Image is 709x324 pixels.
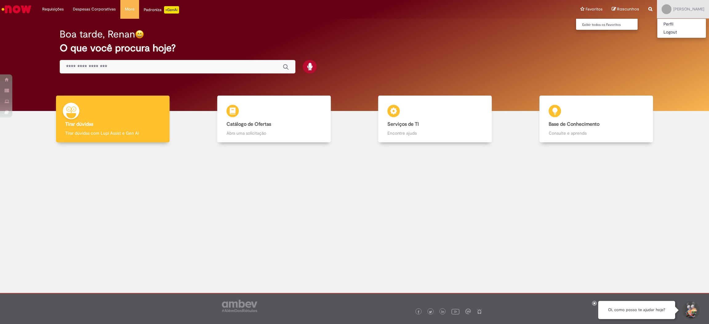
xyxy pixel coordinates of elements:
[673,6,704,12] span: [PERSON_NAME]
[387,121,419,127] b: Serviços de TI
[65,121,93,127] b: Tirar dúvidas
[42,6,64,12] span: Requisições
[465,309,471,314] img: logo_footer_workplace.png
[135,30,144,39] img: happy-face.png
[441,310,444,314] img: logo_footer_linkedin.png
[226,121,271,127] b: Catálogo de Ofertas
[1,3,32,15] img: ServiceNow
[354,96,516,143] a: Serviços de TI Encontre ajuda
[60,43,649,53] h2: O que você procura hoje?
[612,6,639,12] a: Rascunhos
[549,130,644,136] p: Consulte e aprenda
[617,6,639,12] span: Rascunhos
[516,96,677,143] a: Base de Conhecimento Consulte e aprenda
[586,6,603,12] span: Favoritos
[222,300,257,312] img: logo_footer_ambev_rotulo_gray.png
[429,310,432,314] img: logo_footer_twitter.png
[73,6,116,12] span: Despesas Corporativas
[60,29,135,40] h2: Boa tarde, Renan
[681,301,700,319] button: Iniciar Conversa de Suporte
[657,28,706,36] a: Logout
[65,130,160,136] p: Tirar dúvidas com Lupi Assist e Gen Ai
[226,130,322,136] p: Abra uma solicitação
[598,301,675,319] div: Oi, como posso te ajudar hoje?
[549,121,599,127] b: Base de Conhecimento
[451,307,459,315] img: logo_footer_youtube.png
[32,96,194,143] a: Tirar dúvidas Tirar dúvidas com Lupi Assist e Gen Ai
[576,22,644,28] a: Exibir todos os Favoritos
[576,18,638,30] ul: Favoritos
[164,6,179,14] p: +GenAi
[417,310,420,314] img: logo_footer_facebook.png
[477,309,482,314] img: logo_footer_naosei.png
[144,6,179,14] div: Padroniza
[387,130,483,136] p: Encontre ajuda
[657,20,706,28] a: Perfil
[125,6,134,12] span: More
[194,96,355,143] a: Catálogo de Ofertas Abra uma solicitação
